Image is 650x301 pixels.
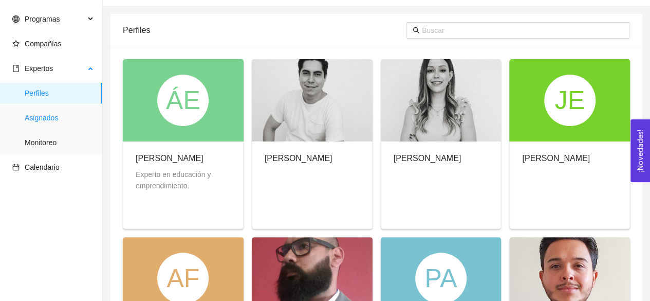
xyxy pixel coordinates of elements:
div: JE [544,75,596,126]
div: [PERSON_NAME] [522,152,590,165]
div: [PERSON_NAME] [394,152,461,165]
div: Experto en educación y emprendimiento. [136,169,231,191]
span: Expertos [25,64,53,73]
div: [PERSON_NAME] [265,152,332,165]
span: Asignados [25,108,94,128]
span: Monitoreo [25,132,94,153]
span: star [12,40,20,47]
input: Buscar [422,25,624,36]
button: Open Feedback Widget [630,119,650,182]
span: book [12,65,20,72]
div: ÁE [157,75,209,126]
span: search [413,27,420,34]
span: Calendario [25,163,60,171]
span: global [12,15,20,23]
span: calendar [12,164,20,171]
span: Programas [25,15,60,23]
div: [PERSON_NAME] [136,152,231,165]
div: Perfiles [123,15,406,45]
span: Perfiles [25,83,94,103]
span: Compañías [25,40,62,48]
